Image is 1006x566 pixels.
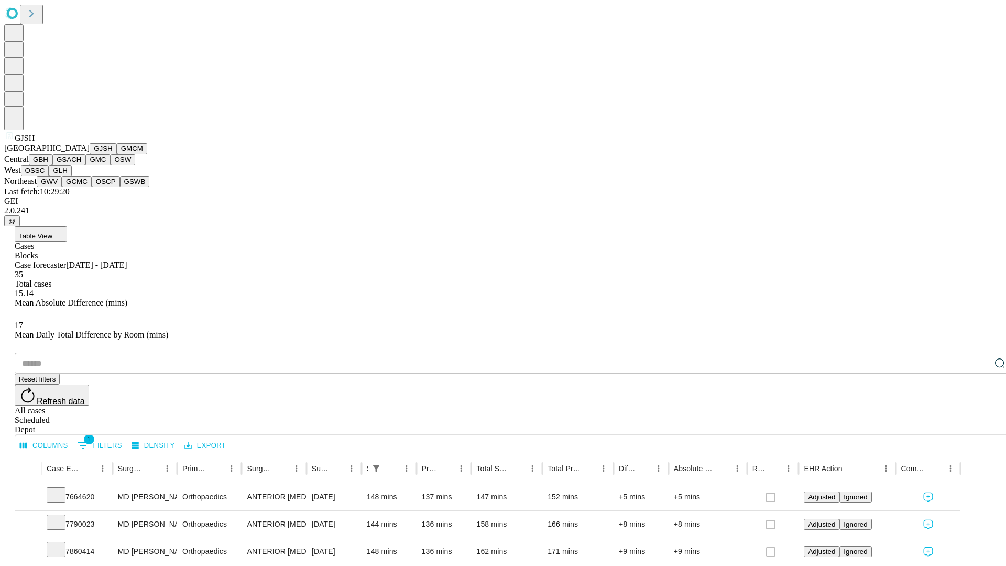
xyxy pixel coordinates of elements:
[804,519,839,530] button: Adjusted
[247,538,301,565] div: ANTERIOR [MEDICAL_DATA] TOTAL HIP
[804,546,839,557] button: Adjusted
[4,166,21,175] span: West
[15,385,89,406] button: Refresh data
[47,464,80,473] div: Case Epic Id
[111,154,136,165] button: OSW
[367,464,368,473] div: Scheduled In Room Duration
[182,538,236,565] div: Orthopaedics
[4,155,29,164] span: Central
[476,484,537,510] div: 147 mins
[804,492,839,503] button: Adjusted
[422,484,466,510] div: 137 mins
[548,538,608,565] div: 171 mins
[85,154,110,165] button: GMC
[15,289,34,298] span: 15.14
[808,548,835,556] span: Adjusted
[75,437,125,454] button: Show filters
[224,461,239,476] button: Menu
[422,511,466,538] div: 136 mins
[84,434,94,444] span: 1
[47,484,107,510] div: 7664620
[17,438,71,454] button: Select columns
[312,484,356,510] div: [DATE]
[674,464,714,473] div: Absolute Difference
[312,511,356,538] div: [DATE]
[752,464,766,473] div: Resolved in EHR
[15,270,23,279] span: 35
[95,461,110,476] button: Menu
[118,484,172,510] div: MD [PERSON_NAME] [PERSON_NAME]
[943,461,958,476] button: Menu
[804,464,842,473] div: EHR Action
[15,226,67,242] button: Table View
[160,461,174,476] button: Menu
[674,511,742,538] div: +8 mins
[548,484,608,510] div: 152 mins
[47,538,107,565] div: 7860414
[49,165,71,176] button: GLH
[808,520,835,528] span: Adjusted
[730,461,745,476] button: Menu
[29,154,52,165] button: GBH
[901,464,927,473] div: Comments
[182,464,209,473] div: Primary Service
[182,511,236,538] div: Orthopaedics
[619,484,663,510] div: +5 mins
[4,197,1002,206] div: GEI
[839,492,871,503] button: Ignored
[20,516,36,534] button: Expand
[808,493,835,501] span: Adjusted
[330,461,344,476] button: Sort
[476,538,537,565] div: 162 mins
[715,461,730,476] button: Sort
[8,217,16,225] span: @
[47,511,107,538] div: 7790023
[118,464,144,473] div: Surgeon Name
[37,397,85,406] span: Refresh data
[15,374,60,385] button: Reset filters
[619,464,636,473] div: Difference
[476,464,509,473] div: Total Scheduled Duration
[674,484,742,510] div: +5 mins
[118,511,172,538] div: MD [PERSON_NAME] [PERSON_NAME]
[117,143,147,154] button: GMCM
[81,461,95,476] button: Sort
[129,438,178,454] button: Density
[879,461,893,476] button: Menu
[312,538,356,565] div: [DATE]
[344,461,359,476] button: Menu
[422,538,466,565] div: 136 mins
[651,461,666,476] button: Menu
[369,461,384,476] div: 1 active filter
[275,461,289,476] button: Sort
[289,461,304,476] button: Menu
[210,461,224,476] button: Sort
[66,260,127,269] span: [DATE] - [DATE]
[62,176,92,187] button: GCMC
[476,511,537,538] div: 158 mins
[839,546,871,557] button: Ignored
[15,321,23,330] span: 17
[548,511,608,538] div: 166 mins
[120,176,150,187] button: GSWB
[781,461,796,476] button: Menu
[385,461,399,476] button: Sort
[4,215,20,226] button: @
[21,165,49,176] button: OSSC
[637,461,651,476] button: Sort
[182,484,236,510] div: Orthopaedics
[15,260,66,269] span: Case forecaster
[510,461,525,476] button: Sort
[422,464,439,473] div: Predicted In Room Duration
[844,548,867,556] span: Ignored
[928,461,943,476] button: Sort
[674,538,742,565] div: +9 mins
[844,520,867,528] span: Ignored
[454,461,468,476] button: Menu
[20,543,36,561] button: Expand
[4,177,37,186] span: Northeast
[4,144,90,153] span: [GEOGRAPHIC_DATA]
[582,461,596,476] button: Sort
[90,143,117,154] button: GJSH
[839,519,871,530] button: Ignored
